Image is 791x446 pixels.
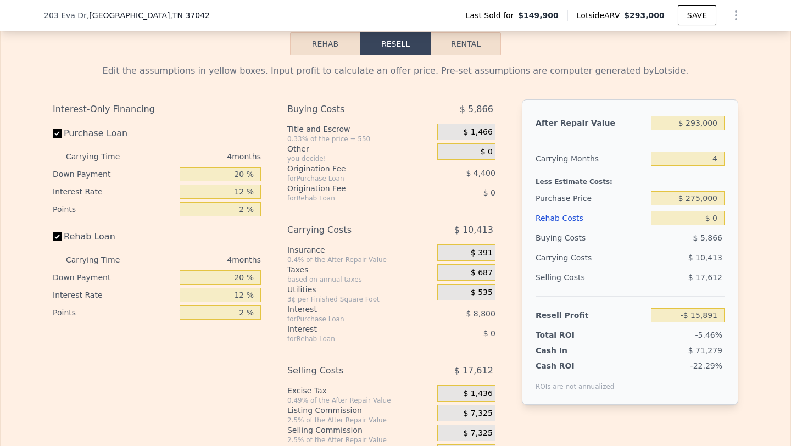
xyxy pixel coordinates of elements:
div: Edit the assumptions in yellow boxes. Input profit to calculate an offer price. Pre-set assumptio... [53,64,738,77]
label: Rehab Loan [53,227,175,247]
div: 2.5% of the After Repair Value [287,416,433,425]
div: 3¢ per Finished Square Foot [287,295,433,304]
span: $ 535 [471,288,493,298]
div: Carrying Months [536,149,647,169]
span: , [GEOGRAPHIC_DATA] [87,10,210,21]
span: $ 687 [471,268,493,278]
div: Resell Profit [536,305,647,325]
button: Show Options [725,4,747,26]
div: Selling Costs [536,267,647,287]
div: Carrying Time [66,148,137,165]
div: Points [53,200,175,218]
span: $ 5,866 [693,233,722,242]
div: Excise Tax [287,385,433,396]
span: $ 391 [471,248,493,258]
span: $ 4,400 [466,169,495,177]
span: $ 17,612 [688,273,722,282]
div: Listing Commission [287,405,433,416]
input: Rehab Loan [53,232,62,241]
span: $ 10,413 [688,253,722,262]
span: $ 0 [483,188,495,197]
div: Interest Rate [53,183,175,200]
div: Interest-Only Financing [53,99,261,119]
div: Title and Escrow [287,124,433,135]
span: $ 7,325 [463,428,492,438]
span: $ 1,436 [463,389,492,399]
span: $ 10,413 [454,220,493,240]
label: Purchase Loan [53,124,175,143]
div: Insurance [287,244,433,255]
span: 203 Eva Dr [44,10,87,21]
div: you decide! [287,154,433,163]
input: Purchase Loan [53,129,62,138]
div: Interest Rate [53,286,175,304]
div: ROIs are not annualized [536,371,615,391]
div: Down Payment [53,165,175,183]
div: Purchase Price [536,188,647,208]
span: $ 71,279 [688,346,722,355]
div: for Purchase Loan [287,315,410,324]
div: Rehab Costs [536,208,647,228]
div: Less Estimate Costs: [536,169,725,188]
div: Down Payment [53,269,175,286]
div: Carrying Costs [287,220,410,240]
span: -5.46% [695,331,722,339]
div: Carrying Time [66,251,137,269]
div: 4 months [142,148,261,165]
div: 0.49% of the After Repair Value [287,396,433,405]
div: 4 months [142,251,261,269]
div: After Repair Value [536,113,647,133]
div: Utilities [287,284,433,295]
div: Selling Costs [287,361,410,381]
div: Origination Fee [287,163,410,174]
span: Lotside ARV [577,10,624,21]
div: 0.33% of the price + 550 [287,135,433,143]
span: $ 0 [483,329,495,338]
div: Interest [287,324,410,335]
div: Total ROI [536,330,604,341]
div: Other [287,143,433,154]
div: Buying Costs [536,228,647,248]
div: for Rehab Loan [287,335,410,343]
span: $ 0 [481,147,493,157]
div: for Rehab Loan [287,194,410,203]
span: $ 7,325 [463,409,492,419]
div: Carrying Costs [536,248,604,267]
div: Cash ROI [536,360,615,371]
div: Selling Commission [287,425,433,436]
div: based on annual taxes [287,275,433,284]
button: SAVE [678,5,716,25]
span: $ 5,866 [460,99,493,119]
span: $149,900 [518,10,559,21]
span: $293,000 [624,11,665,20]
span: Last Sold for [466,10,519,21]
div: for Purchase Loan [287,174,410,183]
div: Buying Costs [287,99,410,119]
div: 0.4% of the After Repair Value [287,255,433,264]
span: $ 8,800 [466,309,495,318]
div: 2.5% of the After Repair Value [287,436,433,444]
div: Cash In [536,345,604,356]
button: Resell [360,32,431,55]
div: Interest [287,304,410,315]
button: Rental [431,32,501,55]
div: Origination Fee [287,183,410,194]
span: -22.29% [690,361,722,370]
button: Rehab [290,32,360,55]
span: , TN 37042 [170,11,210,20]
span: $ 17,612 [454,361,493,381]
div: Taxes [287,264,433,275]
div: Points [53,304,175,321]
span: $ 1,466 [463,127,492,137]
